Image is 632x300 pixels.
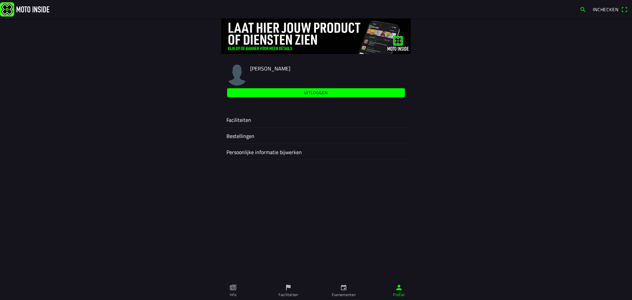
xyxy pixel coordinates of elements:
[332,292,356,298] ion-label: Evenementen
[226,148,406,156] ion-label: Persoonlijke informatie bijwerken
[593,6,619,13] span: Inchecken
[393,292,405,298] ion-label: Profiel
[590,4,631,15] a: Incheckenqr scanner
[229,284,237,291] ion-icon: paper
[226,116,406,124] ion-label: Faciliteiten
[576,4,590,15] a: search
[340,284,347,291] ion-icon: calendar
[226,132,406,140] ion-label: Bestellingen
[226,65,248,86] img: moto-inside-avatar.png
[395,284,403,291] ion-icon: person
[230,292,236,298] ion-label: Info
[227,88,405,97] ion-button: Uitloggen
[221,18,411,54] img: 4Lg0uCZZgYSq9MW2zyHRs12dBiEH1AZVHKMOLPl0.jpg
[250,65,290,72] span: [PERSON_NAME]
[285,284,292,291] ion-icon: flag
[278,292,298,298] ion-label: Faciliteiten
